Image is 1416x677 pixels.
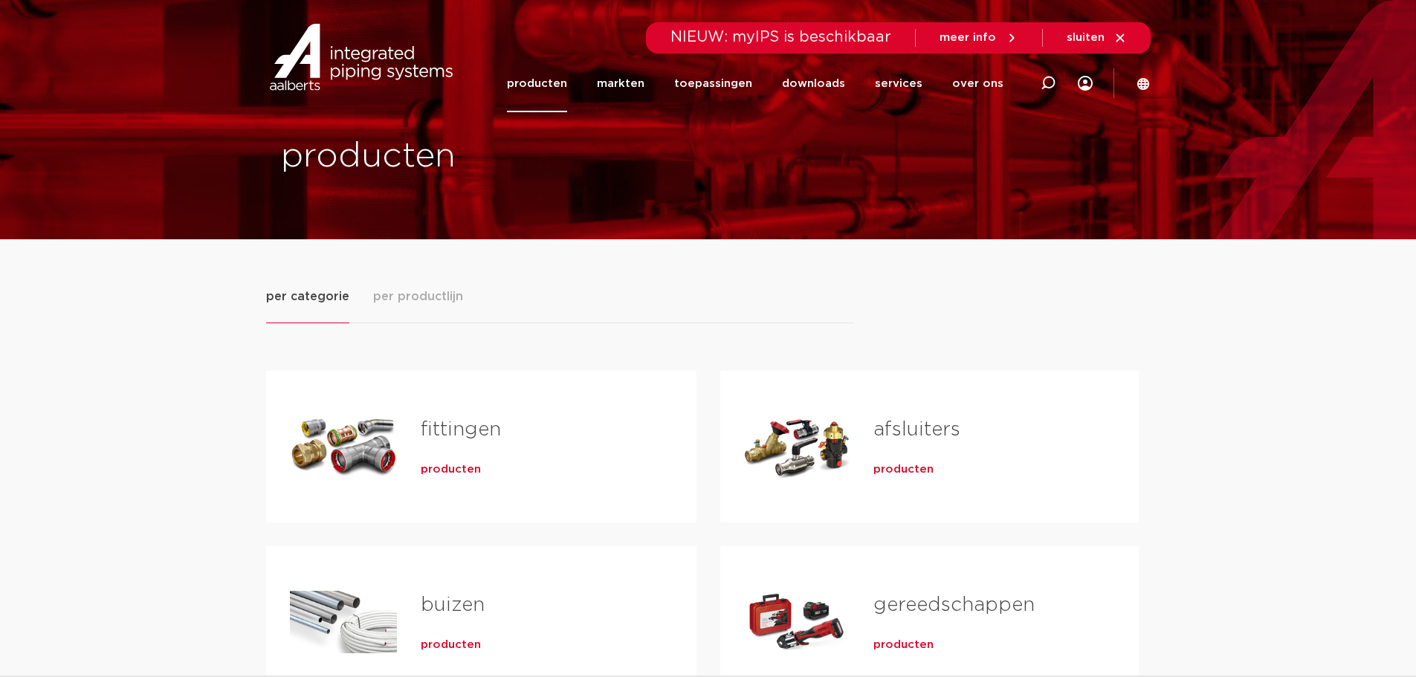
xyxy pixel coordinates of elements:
[507,55,567,112] a: producten
[421,595,485,615] a: buizen
[1067,32,1105,43] span: sluiten
[875,55,922,112] a: services
[873,420,960,439] a: afsluiters
[421,638,481,652] a: producten
[421,420,501,439] a: fittingen
[873,462,934,477] a: producten
[421,462,481,477] a: producten
[507,55,1003,112] nav: Menu
[782,55,845,112] a: downloads
[940,32,996,43] span: meer info
[873,638,934,652] a: producten
[281,133,701,181] h1: producten
[670,30,891,45] span: NIEUW: myIPS is beschikbaar
[373,288,463,305] span: per productlijn
[940,31,1018,45] a: meer info
[952,55,1003,112] a: over ons
[597,55,644,112] a: markten
[873,595,1035,615] a: gereedschappen
[1067,31,1127,45] a: sluiten
[266,288,349,305] span: per categorie
[674,55,752,112] a: toepassingen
